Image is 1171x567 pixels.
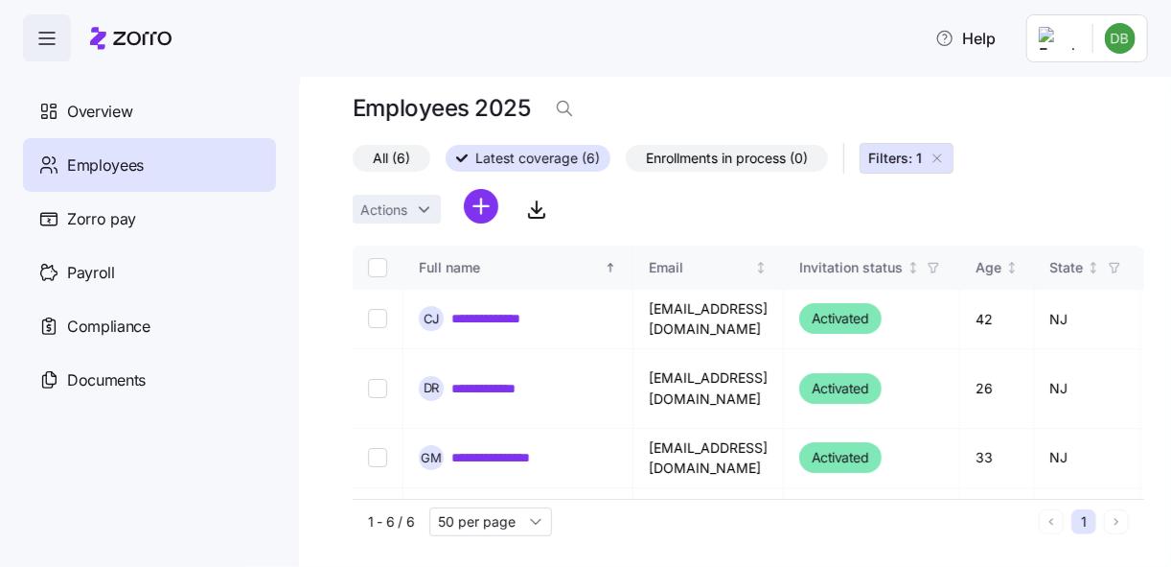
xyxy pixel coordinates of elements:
[812,446,869,469] span: Activated
[23,299,276,353] a: Compliance
[368,309,387,328] input: Select record 1
[373,146,410,171] span: All (6)
[67,261,115,285] span: Payroll
[907,261,920,274] div: Not sorted
[23,138,276,192] a: Employees
[812,377,869,400] span: Activated
[976,257,1001,278] div: Age
[368,448,387,467] input: Select record 3
[1071,509,1096,534] button: 1
[1035,246,1141,290] th: StateNot sorted
[754,261,768,274] div: Not sorted
[1105,23,1136,54] img: b6ec8881b913410daddf0131528f1070
[419,257,601,278] div: Full name
[67,207,136,231] span: Zorro pay
[67,368,146,392] span: Documents
[368,512,414,532] span: 1 - 6 / 6
[633,246,784,290] th: EmailNot sorted
[403,246,633,290] th: Full nameSorted ascending
[67,100,132,124] span: Overview
[424,382,440,394] span: D R
[368,258,387,277] input: Select all records
[1035,349,1141,429] td: NJ
[935,27,996,50] span: Help
[67,315,150,339] span: Compliance
[353,195,441,224] button: Actions
[1039,509,1064,534] button: Previous page
[1050,257,1084,278] div: State
[67,154,144,177] span: Employees
[1104,509,1129,534] button: Next page
[421,452,442,464] span: G M
[1087,261,1100,274] div: Not sorted
[868,149,922,168] span: Filters: 1
[960,246,1035,290] th: AgeNot sorted
[799,257,903,278] div: Invitation status
[960,290,1035,349] td: 42
[1039,27,1077,50] img: Employer logo
[920,19,1011,58] button: Help
[860,143,953,174] button: Filters: 1
[633,429,784,488] td: [EMAIL_ADDRESS][DOMAIN_NAME]
[960,349,1035,429] td: 26
[360,203,407,217] span: Actions
[649,257,751,278] div: Email
[1005,261,1019,274] div: Not sorted
[368,379,387,398] input: Select record 2
[1035,290,1141,349] td: NJ
[604,261,617,274] div: Sorted ascending
[23,84,276,138] a: Overview
[353,93,530,123] h1: Employees 2025
[464,189,498,224] svg: add icon
[23,246,276,299] a: Payroll
[646,146,808,171] span: Enrollments in process (0)
[812,307,869,330] span: Activated
[23,192,276,246] a: Zorro pay
[784,246,960,290] th: Invitation statusNot sorted
[424,313,440,325] span: C J
[23,353,276,407] a: Documents
[633,349,784,429] td: [EMAIL_ADDRESS][DOMAIN_NAME]
[1035,429,1141,488] td: NJ
[633,290,784,349] td: [EMAIL_ADDRESS][DOMAIN_NAME]
[960,429,1035,488] td: 33
[475,146,600,171] span: Latest coverage (6)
